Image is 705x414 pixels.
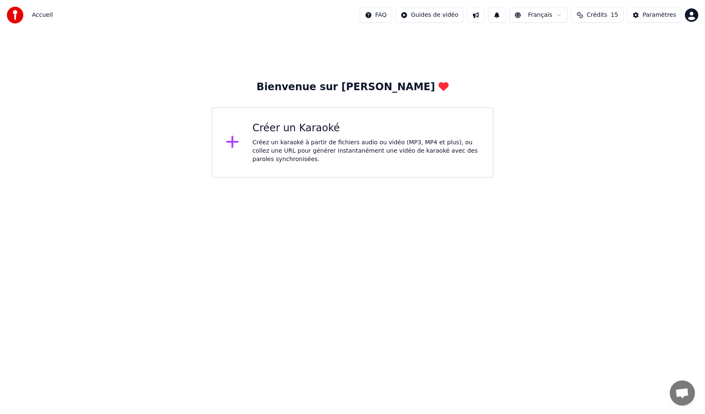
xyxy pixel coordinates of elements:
div: Créer un Karaoké [253,122,480,135]
button: Paramètres [627,8,681,23]
div: Ouvrir le chat [670,380,695,406]
img: youka [7,7,23,23]
div: Créez un karaoké à partir de fichiers audio ou vidéo (MP3, MP4 et plus), ou collez une URL pour g... [253,138,480,164]
div: Paramètres [642,11,676,19]
span: Accueil [32,11,53,19]
button: Guides de vidéo [395,8,464,23]
nav: breadcrumb [32,11,53,19]
button: Crédits15 [571,8,624,23]
span: 15 [611,11,618,19]
div: Bienvenue sur [PERSON_NAME] [256,81,448,94]
button: FAQ [360,8,392,23]
span: Crédits [587,11,607,19]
